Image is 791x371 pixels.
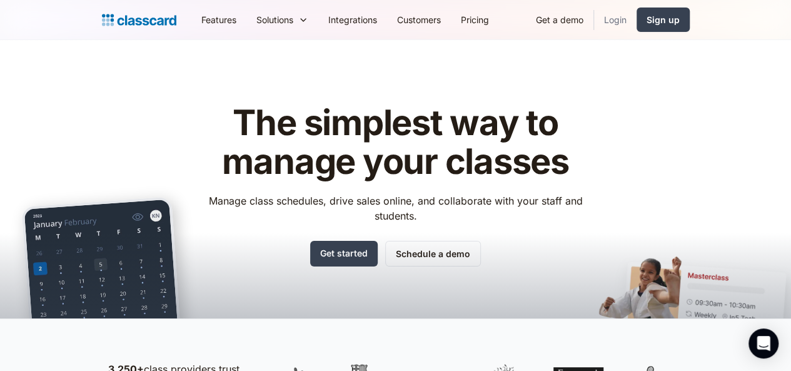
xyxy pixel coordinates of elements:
[191,6,246,34] a: Features
[647,13,680,26] div: Sign up
[246,6,318,34] div: Solutions
[197,104,594,181] h1: The simplest way to manage your classes
[102,11,176,29] a: home
[594,6,637,34] a: Login
[451,6,499,34] a: Pricing
[318,6,387,34] a: Integrations
[637,8,690,32] a: Sign up
[387,6,451,34] a: Customers
[256,13,293,26] div: Solutions
[748,328,778,358] div: Open Intercom Messenger
[526,6,593,34] a: Get a demo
